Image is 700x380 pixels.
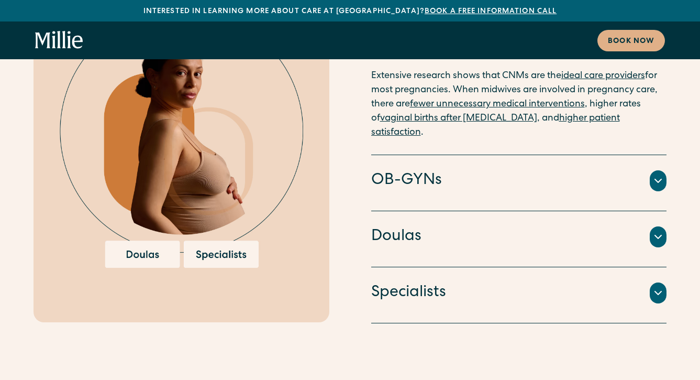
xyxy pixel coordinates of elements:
[35,31,83,50] a: home
[597,30,665,51] a: Book now
[371,170,442,192] h4: OB-GYNs
[380,114,537,123] a: vaginal births after [MEDICAL_DATA]
[561,71,645,81] a: ideal care providers
[425,8,557,15] a: Book a free information call
[608,36,654,47] div: Book now
[410,100,585,109] a: fewer unnecessary medical interventions
[371,282,446,304] h4: Specialists
[371,226,421,248] h4: Doulas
